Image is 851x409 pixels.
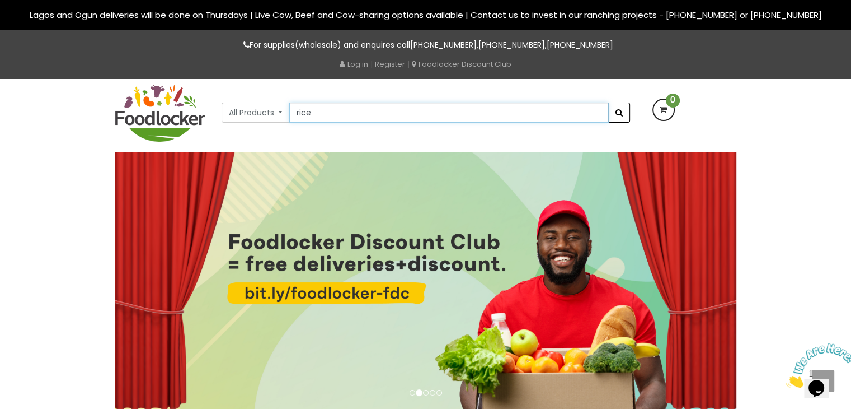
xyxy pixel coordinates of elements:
[340,59,368,69] a: Log in
[547,39,613,50] a: [PHONE_NUMBER]
[4,4,9,14] span: 1
[115,85,205,142] img: FoodLocker
[30,9,822,21] span: Lagos and Ogun deliveries will be done on Thursdays | Live Cow, Beef and Cow-sharing options avai...
[407,58,410,69] span: |
[666,94,680,108] span: 0
[412,59,511,69] a: Foodlocker Discount Club
[115,39,736,52] p: For supplies(wholesale) and enquires call , ,
[782,339,851,392] iframe: chat widget
[375,59,405,69] a: Register
[222,103,290,123] button: All Products
[4,4,74,49] img: Chat attention grabber
[410,39,477,50] a: [PHONE_NUMBER]
[370,58,373,69] span: |
[478,39,545,50] a: [PHONE_NUMBER]
[289,103,608,123] input: Search our variety of products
